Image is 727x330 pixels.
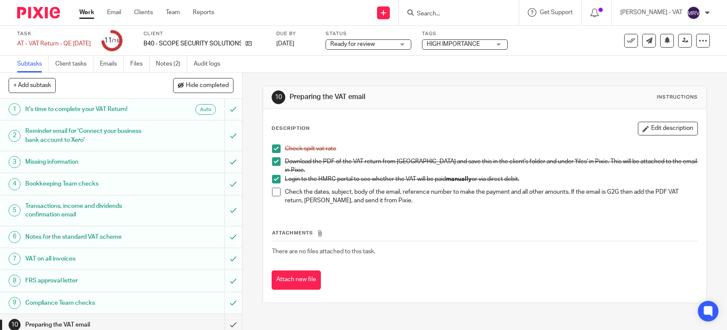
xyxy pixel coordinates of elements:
h1: It's time to complete your VAT Return! [25,103,153,116]
span: There are no files attached to this task. [272,249,375,255]
div: 3 [9,156,21,168]
a: Reports [193,8,214,17]
h1: Compliance Team checks [25,297,153,309]
h1: VAT on all invoices [25,252,153,265]
div: Instructions [657,94,698,101]
h1: Missing information [25,156,153,168]
label: Due by [276,30,315,37]
img: svg%3E [687,6,700,20]
small: /15 [112,39,120,43]
p: Download the PDF of the VAT return from [GEOGRAPHIC_DATA] and save this in the client's folder an... [285,157,697,175]
span: Attachments [272,231,313,235]
div: 1 [9,103,21,115]
button: + Add subtask [9,78,56,93]
a: Client tasks [55,56,93,72]
a: Email [107,8,121,17]
label: Task [17,30,91,37]
p: [PERSON_NAME] - VAT [620,8,682,17]
div: 6 [9,231,21,243]
span: Get Support [540,9,573,15]
div: 7 [9,253,21,265]
strong: manually [446,176,472,182]
span: HIGH IMPORTANCE [427,41,480,47]
div: 9 [9,297,21,309]
label: Tags [422,30,508,37]
h1: Preparing the VAT email [290,93,503,102]
p: Description [272,125,310,132]
h1: Bookkeeping Team checks [25,177,153,190]
label: Client [144,30,266,37]
div: 5 [9,204,21,216]
div: 10 [272,90,285,104]
label: Status [326,30,411,37]
p: B40 - SCOPE SECURITY SOLUTIONS LTD [144,39,241,48]
a: Work [79,8,94,17]
h1: Notes for the standard VAT scheme [25,231,153,243]
div: 11 [104,36,120,45]
div: AT - VAT Return - QE 30-06-2025 [17,39,91,48]
a: Team [166,8,180,17]
button: Hide completed [173,78,233,93]
div: 4 [9,178,21,190]
div: 2 [9,130,21,142]
h1: FRS approval letter [25,274,153,287]
img: Pixie [17,7,60,18]
span: Hide completed [186,82,229,89]
button: Attach new file [272,270,321,290]
a: Audit logs [194,56,227,72]
h1: Reminder email for 'Connect your business bank account to Xero' [25,125,153,147]
p: Check the dates, subject, body of the email, reference number to make the payment and all other a... [285,188,697,205]
div: AT - VAT Return - QE [DATE] [17,39,91,48]
p: Login to the HMRC portal to see whether the VAT will be paid or via direct debit. [285,175,697,183]
span: [DATE] [276,41,294,47]
a: Notes (2) [156,56,187,72]
div: Auto [195,104,216,115]
a: Emails [100,56,124,72]
div: 8 [9,275,21,287]
span: Ready for review [330,41,375,47]
a: Clients [134,8,153,17]
button: Edit description [638,122,698,135]
input: Search [416,10,493,18]
a: Files [130,56,150,72]
span: Check spilt vat rate [285,146,336,152]
a: Subtasks [17,56,49,72]
h1: Transactions, income and dividends confirmation email [25,200,153,222]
